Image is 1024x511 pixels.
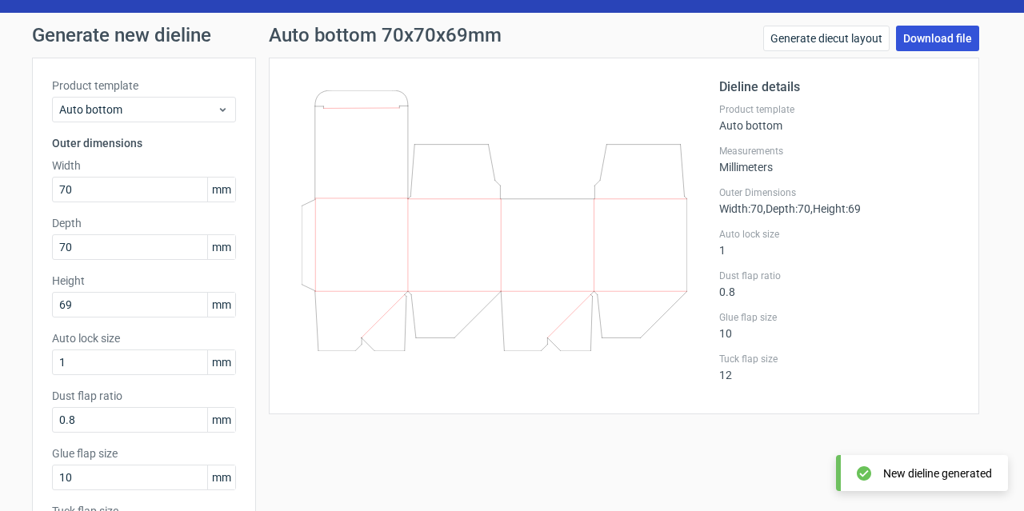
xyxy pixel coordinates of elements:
a: Download file [896,26,979,51]
span: Width : 70 [719,202,763,215]
div: 0.8 [719,269,959,298]
div: Auto bottom [719,103,959,132]
span: mm [207,408,235,432]
label: Glue flap size [52,445,236,461]
div: New dieline generated [883,465,992,481]
div: 10 [719,311,959,340]
span: Auto bottom [59,102,217,118]
label: Glue flap size [719,311,959,324]
label: Tuck flap size [719,353,959,365]
label: Product template [719,103,959,116]
span: , Depth : 70 [763,202,810,215]
span: , Height : 69 [810,202,861,215]
label: Auto lock size [719,228,959,241]
label: Auto lock size [52,330,236,346]
div: Millimeters [719,145,959,174]
a: Generate diecut layout [763,26,890,51]
label: Outer Dimensions [719,186,959,199]
h2: Dieline details [719,78,959,97]
span: mm [207,178,235,202]
label: Dust flap ratio [719,269,959,282]
div: 12 [719,353,959,381]
div: 1 [719,228,959,257]
h1: Generate new dieline [32,26,992,45]
label: Product template [52,78,236,94]
label: Dust flap ratio [52,388,236,404]
span: mm [207,293,235,317]
label: Height [52,273,236,289]
span: mm [207,350,235,374]
span: mm [207,235,235,259]
label: Width [52,158,236,174]
h1: Auto bottom 70x70x69mm [269,26,502,45]
h3: Outer dimensions [52,135,236,151]
label: Depth [52,215,236,231]
span: mm [207,465,235,489]
label: Measurements [719,145,959,158]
